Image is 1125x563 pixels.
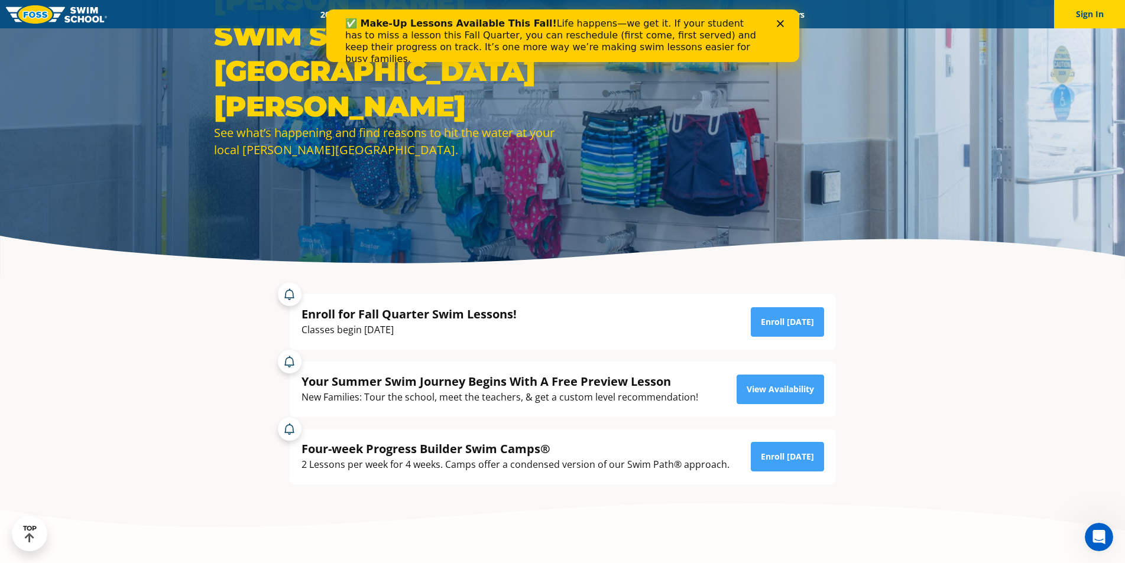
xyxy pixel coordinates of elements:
[23,525,37,543] div: TOP
[1085,523,1113,551] iframe: Intercom live chat
[766,9,815,20] a: Careers
[301,322,517,338] div: Classes begin [DATE]
[751,442,824,471] a: Enroll [DATE]
[728,9,766,20] a: Blog
[214,124,557,158] div: See what’s happening and find reasons to hit the water at your local [PERSON_NAME][GEOGRAPHIC_DATA].
[301,373,698,389] div: Your Summer Swim Journey Begins With A Free Preview Lesson
[19,8,231,19] b: ✅ Make-Up Lessons Available This Fall!
[19,8,435,56] div: Life happens—we get it. If your student has to miss a lesson this Fall Quarter, you can reschedul...
[301,441,730,457] div: Four-week Progress Builder Swim Camps®
[326,9,799,62] iframe: Intercom live chat banner
[751,307,824,337] a: Enroll [DATE]
[604,9,729,20] a: Swim Like [PERSON_NAME]
[537,9,604,20] a: About FOSS
[301,457,730,473] div: 2 Lessons per week for 4 weeks. Camps offer a condensed version of our Swim Path® approach.
[310,9,384,20] a: 2025 Calendar
[6,5,107,24] img: FOSS Swim School Logo
[384,9,434,20] a: Schools
[301,389,698,405] div: New Families: Tour the school, meet the teachers, & get a custom level recommendation!
[737,375,824,404] a: View Availability
[450,11,462,18] div: Close
[434,9,537,20] a: Swim Path® Program
[301,306,517,322] div: Enroll for Fall Quarter Swim Lessons!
